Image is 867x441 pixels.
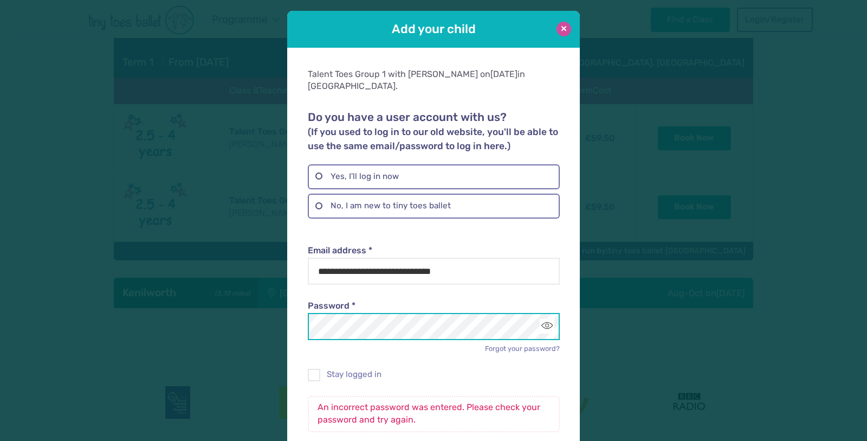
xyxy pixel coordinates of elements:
[308,396,559,432] p: An incorrect password was entered. Please check your password and try again.
[308,68,559,93] div: Talent Toes Group 1 with [PERSON_NAME] on in [GEOGRAPHIC_DATA].
[308,245,559,257] label: Email address *
[485,344,560,353] a: Forgot your password?
[308,194,559,219] label: No, I am new to tiny toes ballet
[540,319,554,334] button: Toggle password visibility
[308,164,559,189] label: Yes, I'll log in now
[308,300,559,312] label: Password *
[308,369,559,380] label: Stay logged in
[308,126,558,151] small: (If you used to log in to our old website, you'll be able to use the same email/password to log i...
[318,21,549,37] h1: Add your child
[308,111,559,153] h2: Do you have a user account with us?
[490,69,517,79] span: [DATE]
